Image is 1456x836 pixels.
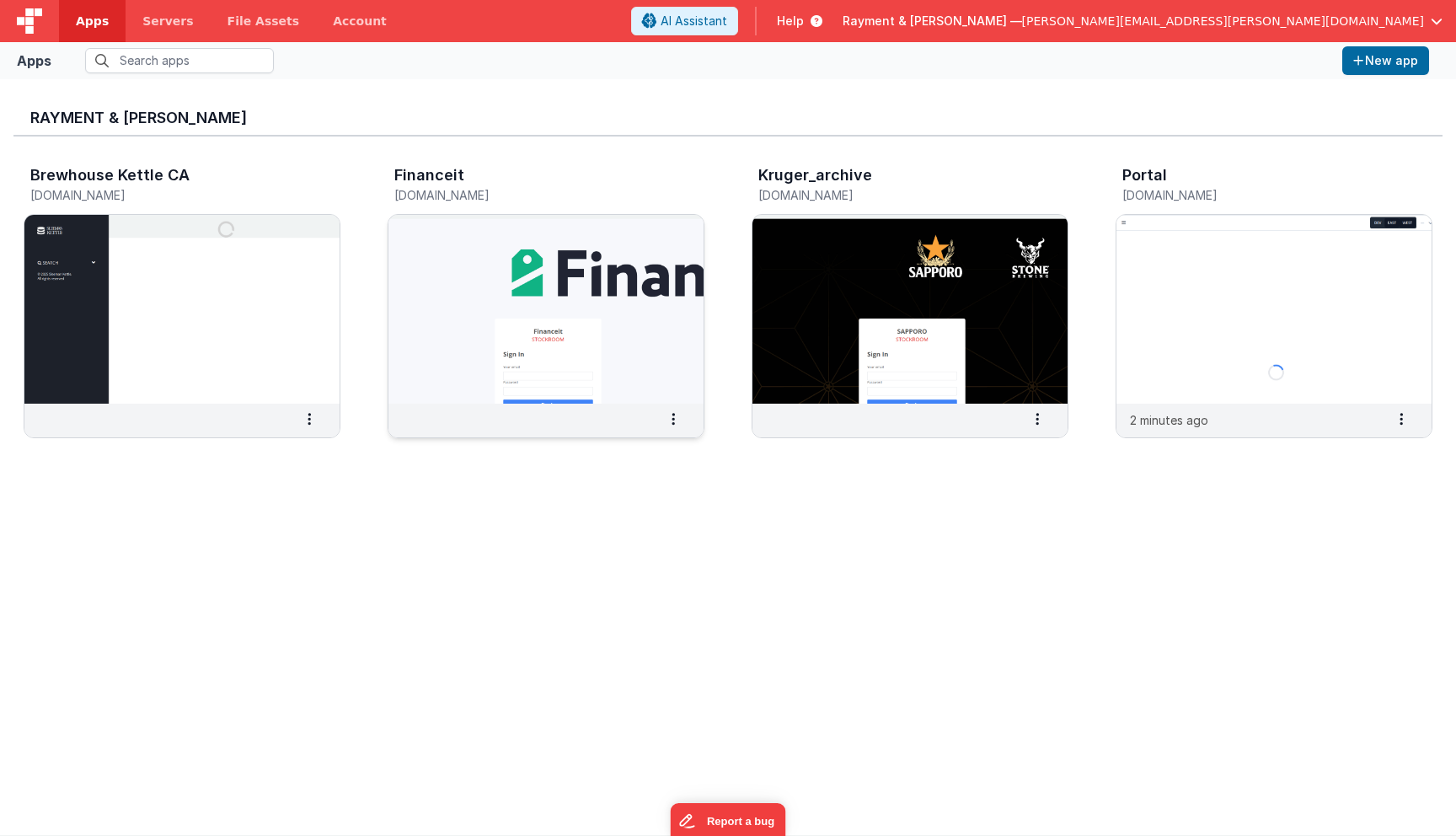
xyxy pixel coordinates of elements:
h5: [DOMAIN_NAME] [1122,189,1390,201]
button: Rayment & [PERSON_NAME] — [PERSON_NAME][EMAIL_ADDRESS][PERSON_NAME][DOMAIN_NAME] [843,13,1443,29]
h5: [DOMAIN_NAME] [30,189,298,201]
h5: [DOMAIN_NAME] [394,189,662,201]
h3: Kruger_archive [758,167,872,184]
h3: Brewhouse Kettle CA [30,167,190,184]
span: [PERSON_NAME][EMAIL_ADDRESS][PERSON_NAME][DOMAIN_NAME] [1022,13,1424,29]
button: New app [1342,46,1429,75]
h3: Financeit [394,167,464,184]
h3: Portal [1122,167,1167,184]
input: Search apps [85,48,274,73]
h3: Rayment & [PERSON_NAME] [30,110,1426,126]
button: AI Assistant [631,7,738,35]
span: AI Assistant [661,13,727,29]
h5: [DOMAIN_NAME] [758,189,1026,201]
span: Servers [142,13,193,29]
span: Help [777,13,804,29]
p: 2 minutes ago [1130,411,1208,429]
span: File Assets [227,13,300,29]
span: Apps [76,13,109,29]
span: Rayment & [PERSON_NAME] — [843,13,1022,29]
div: Apps [17,51,51,71]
